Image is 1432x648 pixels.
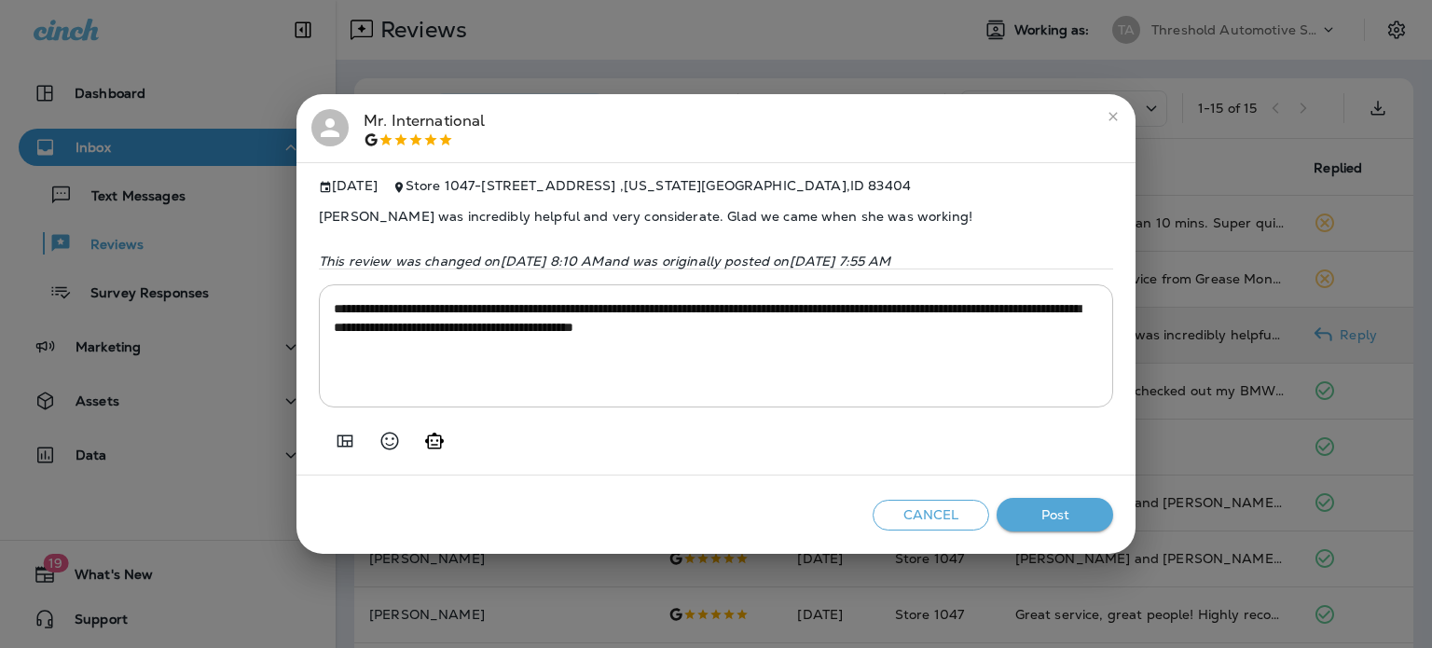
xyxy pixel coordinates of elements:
[406,177,911,194] span: Store 1047 - [STREET_ADDRESS] , [US_STATE][GEOGRAPHIC_DATA] , ID 83404
[1098,102,1128,131] button: close
[326,422,364,460] button: Add in a premade template
[997,498,1113,532] button: Post
[873,500,989,531] button: Cancel
[416,422,453,460] button: Generate AI response
[319,254,1113,269] p: This review was changed on [DATE] 8:10 AM
[364,109,485,148] div: Mr. International
[604,253,891,269] span: and was originally posted on [DATE] 7:55 AM
[371,422,408,460] button: Select an emoji
[319,178,378,194] span: [DATE]
[319,194,1113,239] span: [PERSON_NAME] was incredibly helpful and very considerate. Glad we came when she was working!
